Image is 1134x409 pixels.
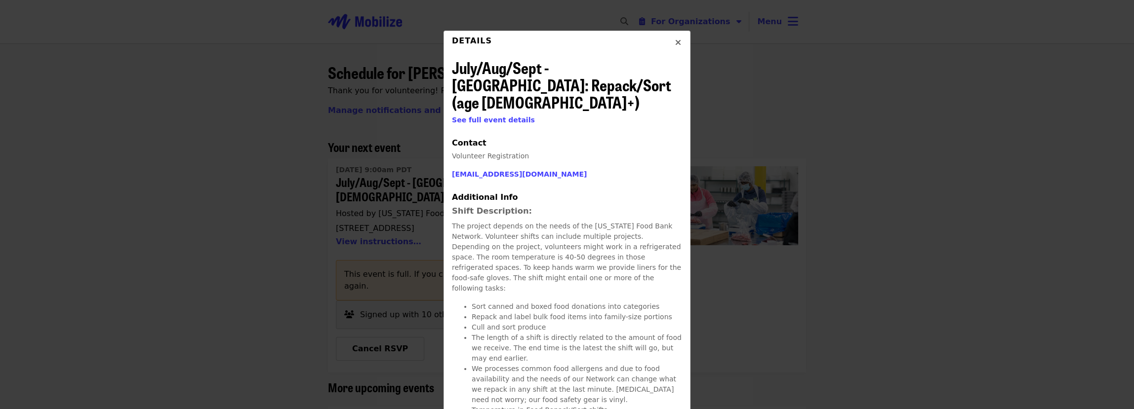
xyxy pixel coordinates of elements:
[472,322,682,333] li: Cull and sort produce
[472,301,682,312] li: Sort canned and boxed food donations into categories
[452,138,486,148] span: Contact
[452,56,671,113] span: July/Aug/Sept - [GEOGRAPHIC_DATA]: Repack/Sort (age [DEMOGRAPHIC_DATA]+)
[472,312,682,322] li: Repack and label bulk food items into family-size portions
[675,38,681,47] i: times icon
[452,116,535,124] a: See full event details
[472,364,682,405] li: We processes common food allergens and due to food availability and the needs of our Network can ...
[452,35,492,55] div: Details
[452,221,682,294] p: The project depends on the needs of the [US_STATE] Food Bank Network. Volunteer shifts can includ...
[472,333,682,364] li: The length of a shift is directly related to the amount of food we receive. The end time is the l...
[452,151,682,161] p: Volunteer Registration
[666,31,690,55] button: Close
[452,170,587,178] a: [EMAIL_ADDRESS][DOMAIN_NAME]
[452,206,532,216] strong: Shift Description:
[452,192,518,202] span: Additional Info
